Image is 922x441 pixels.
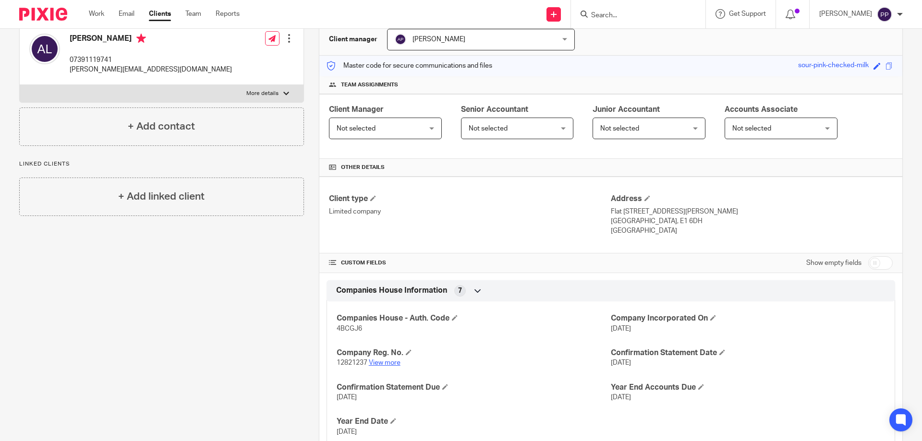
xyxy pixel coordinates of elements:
[395,34,406,45] img: svg%3E
[611,394,631,401] span: [DATE]
[458,286,462,296] span: 7
[337,394,357,401] span: [DATE]
[119,9,134,19] a: Email
[341,164,385,171] span: Other details
[70,34,232,46] h4: [PERSON_NAME]
[725,106,798,113] span: Accounts Associate
[185,9,201,19] a: Team
[337,359,367,366] span: 12821237
[369,359,400,366] a: View more
[341,81,398,89] span: Team assignments
[337,417,611,427] h4: Year End Date
[337,125,376,132] span: Not selected
[19,160,304,168] p: Linked clients
[611,194,893,204] h4: Address
[611,226,893,236] p: [GEOGRAPHIC_DATA]
[329,35,377,44] h3: Client manager
[329,106,384,113] span: Client Manager
[128,119,195,134] h4: + Add contact
[412,36,465,43] span: [PERSON_NAME]
[337,313,611,323] h4: Companies House - Auth. Code
[246,90,279,97] p: More details
[89,9,104,19] a: Work
[19,8,67,21] img: Pixie
[806,258,861,268] label: Show empty fields
[877,7,892,22] img: svg%3E
[329,259,611,267] h4: CUSTOM FIELDS
[593,106,660,113] span: Junior Accountant
[337,325,362,332] span: 4BCGJ6
[29,34,60,64] img: svg%3E
[70,65,232,74] p: [PERSON_NAME][EMAIL_ADDRESS][DOMAIN_NAME]
[611,207,893,216] p: Flat [STREET_ADDRESS][PERSON_NAME]
[118,189,205,204] h4: + Add linked client
[337,429,357,435] span: [DATE]
[611,313,885,323] h4: Company Incorporated On
[611,325,631,332] span: [DATE]
[327,61,492,71] p: Master code for secure communications and files
[469,125,508,132] span: Not selected
[590,12,677,20] input: Search
[337,348,611,358] h4: Company Reg. No.
[798,60,869,72] div: sour-pink-checked-milk
[819,9,872,19] p: [PERSON_NAME]
[611,216,893,226] p: [GEOGRAPHIC_DATA], E1 6DH
[600,125,639,132] span: Not selected
[337,382,611,393] h4: Confirmation Statement Due
[149,9,171,19] a: Clients
[611,382,885,393] h4: Year End Accounts Due
[611,359,631,366] span: [DATE]
[461,106,528,113] span: Senior Accountant
[216,9,240,19] a: Reports
[329,207,611,216] p: Limited company
[329,194,611,204] h4: Client type
[732,125,771,132] span: Not selected
[611,348,885,358] h4: Confirmation Statement Date
[136,34,146,43] i: Primary
[729,11,766,17] span: Get Support
[336,286,447,296] span: Companies House Information
[70,55,232,65] p: 07391119741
